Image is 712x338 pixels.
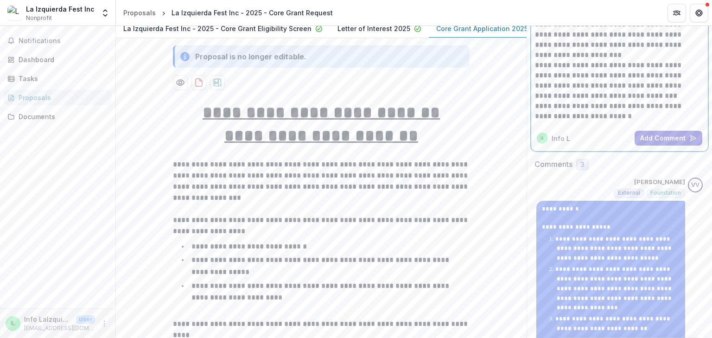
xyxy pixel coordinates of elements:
a: Proposals [120,6,159,19]
div: Dashboard [19,55,104,64]
p: Info L [552,134,570,143]
span: Notifications [19,37,108,45]
a: Proposals [4,90,112,105]
button: download-proposal [210,75,225,90]
div: La Izquierda Fest Inc - 2025 - Core Grant Request [172,8,333,18]
div: Documents [19,112,104,121]
span: Foundation [650,190,681,196]
button: Add Comment [635,131,702,146]
p: User [76,315,95,324]
nav: breadcrumb [120,6,337,19]
button: Get Help [690,4,708,22]
span: Nonprofit [26,14,52,22]
p: [PERSON_NAME] [634,178,685,187]
a: Tasks [4,71,112,86]
span: External [618,190,640,196]
button: Preview 6a00e838-ce93-4089-9331-2f4891178c8f-2.pdf [173,75,188,90]
div: Vivian Victoria [691,182,699,188]
button: Notifications [4,33,112,48]
div: Proposal is no longer editable. [195,51,306,62]
p: La Izquierda Fest Inc - 2025 - Core Grant Eligibility Screen [123,24,311,33]
button: Partners [667,4,686,22]
p: [EMAIL_ADDRESS][DOMAIN_NAME] [24,324,95,332]
span: 3 [580,161,585,169]
div: Info LaIzquierdaFest [540,136,545,140]
button: More [99,318,110,329]
p: Letter of Interest 2025 [337,24,410,33]
button: download-proposal [191,75,206,90]
div: Proposals [19,93,104,102]
p: Core Grant Application 2025 [436,24,528,33]
img: La Izquierda Fest Inc [7,6,22,20]
div: La Izquierda Fest Inc [26,4,95,14]
p: Info LaIzquierdaFest [24,314,72,324]
div: Tasks [19,74,104,83]
a: Documents [4,109,112,124]
div: Proposals [123,8,156,18]
h2: Comments [534,160,572,169]
div: Info LaIzquierdaFest [11,320,15,326]
button: Open entity switcher [99,4,112,22]
a: Dashboard [4,52,112,67]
